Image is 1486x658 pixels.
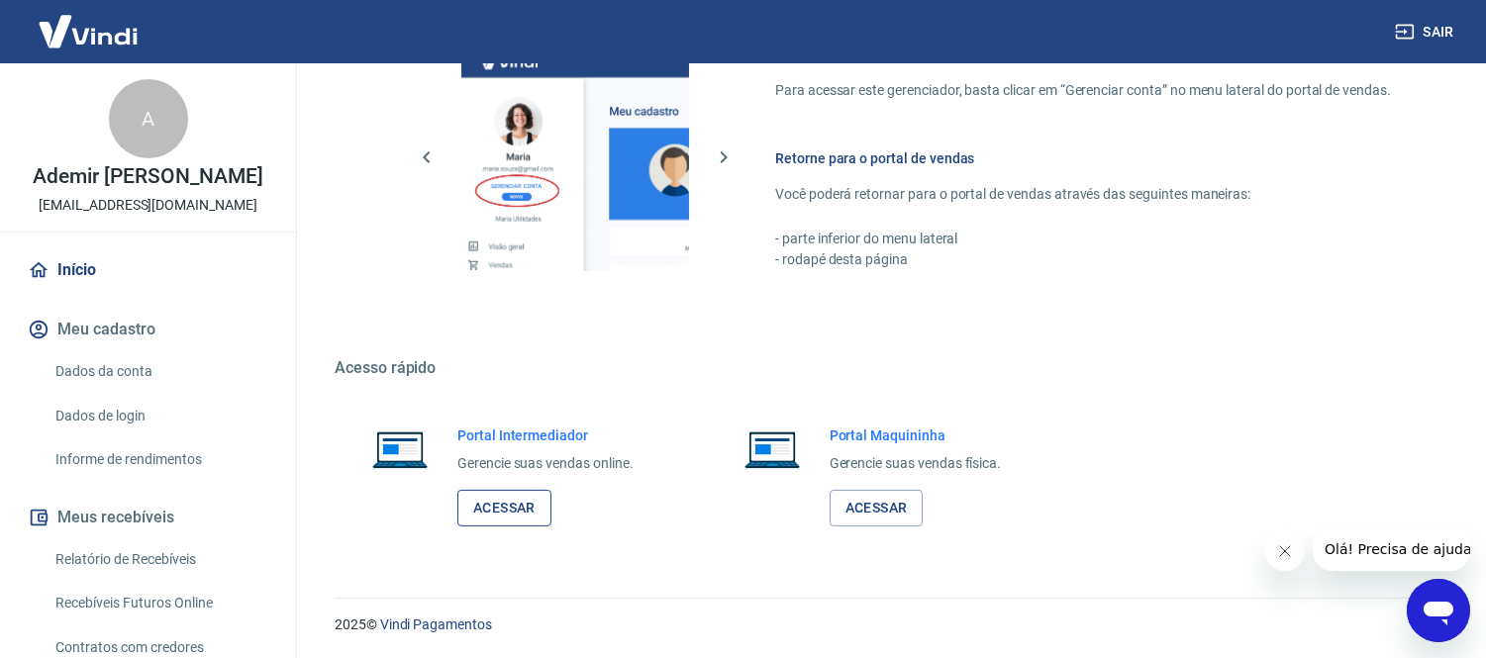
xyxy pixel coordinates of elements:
[461,44,689,271] img: Imagem da dashboard mostrando o botão de gerenciar conta na sidebar no lado esquerdo
[380,616,492,632] a: Vindi Pagamentos
[775,229,1391,249] p: - parte inferior do menu lateral
[1407,579,1470,642] iframe: Botão para abrir a janela de mensagens
[39,195,257,216] p: [EMAIL_ADDRESS][DOMAIN_NAME]
[775,184,1391,205] p: Você poderá retornar para o portal de vendas através das seguintes maneiras:
[335,614,1438,635] p: 2025 ©
[1313,527,1470,571] iframe: Mensagem da empresa
[457,490,551,526] a: Acessar
[1265,531,1305,571] iframe: Fechar mensagem
[830,453,1002,474] p: Gerencie suas vendas física.
[48,351,272,392] a: Dados da conta
[731,425,814,473] img: Imagem de um notebook aberto
[775,148,1391,168] h6: Retorne para o portal de vendas
[48,396,272,436] a: Dados de login
[24,496,272,539] button: Meus recebíveis
[12,14,166,30] span: Olá! Precisa de ajuda?
[1391,14,1462,50] button: Sair
[830,425,1002,445] h6: Portal Maquininha
[109,79,188,158] div: A
[775,249,1391,270] p: - rodapé desta página
[457,425,634,445] h6: Portal Intermediador
[24,308,272,351] button: Meu cadastro
[24,1,152,61] img: Vindi
[457,453,634,474] p: Gerencie suas vendas online.
[48,583,272,623] a: Recebíveis Futuros Online
[775,80,1391,101] p: Para acessar este gerenciador, basta clicar em “Gerenciar conta” no menu lateral do portal de ven...
[24,248,272,292] a: Início
[33,166,262,187] p: Ademir [PERSON_NAME]
[335,358,1438,378] h5: Acesso rápido
[48,439,272,480] a: Informe de rendimentos
[830,490,924,526] a: Acessar
[48,539,272,580] a: Relatório de Recebíveis
[358,425,442,473] img: Imagem de um notebook aberto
